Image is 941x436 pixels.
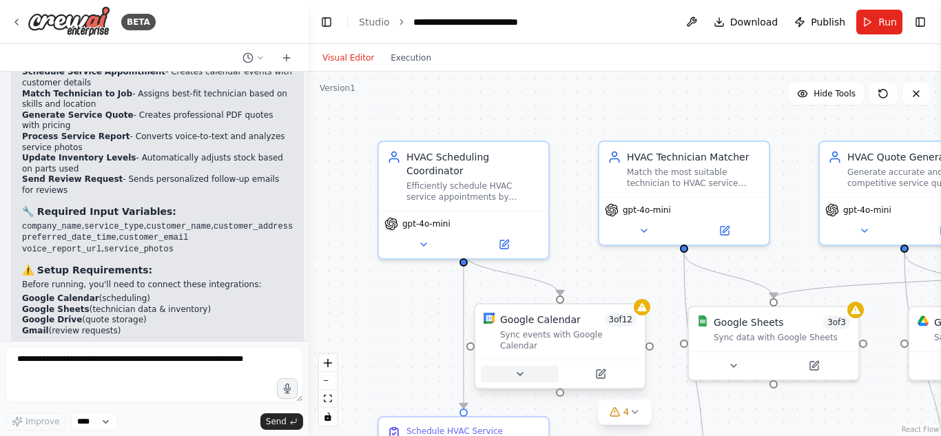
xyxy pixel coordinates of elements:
[22,280,293,291] p: Before running, you'll need to connect these integrations:
[22,153,136,163] strong: Update Inventory Levels
[84,222,143,231] code: service_type
[878,15,897,29] span: Run
[714,332,850,343] div: Sync data with Google Sheets
[22,174,123,184] strong: Send Review Request
[22,293,293,304] li: (scheduling)
[627,167,761,189] div: Match the most suitable technician to HVAC service requests based on {service_type}, technician s...
[22,233,116,242] code: preferred_date_time
[319,390,337,408] button: fit view
[6,413,65,430] button: Improve
[623,205,671,216] span: gpt-4o-mini
[237,50,270,66] button: Switch to previous chat
[22,67,165,76] strong: Schedule Service Appointment
[22,315,293,326] li: (quote storage)
[22,222,81,231] code: company_name
[687,306,860,381] div: Google SheetsGoogle Sheets3of3Sync data with Google Sheets
[319,354,337,426] div: React Flow controls
[730,15,778,29] span: Download
[319,372,337,390] button: zoom out
[598,141,770,246] div: HVAC Technician MatcherMatch the most suitable technician to HVAC service requests based on {serv...
[320,83,355,94] div: Version 1
[856,10,902,34] button: Run
[22,110,293,132] li: - Creates professional PDF quotes with pricing
[599,399,652,425] button: 4
[22,89,293,110] li: - Assigns best-fit technician based on skills and location
[28,6,110,37] img: Logo
[22,174,293,196] li: - Sends personalized follow-up emails for reviews
[22,153,293,174] li: - Automatically adjusts stock based on parts used
[605,313,637,326] span: Number of enabled actions
[465,236,543,253] button: Open in side panel
[22,244,293,256] li: ,
[789,83,864,105] button: Hide Tools
[823,315,850,329] span: Number of enabled actions
[911,12,930,32] button: Show right sidebar
[627,150,761,164] div: HVAC Technician Matcher
[119,233,189,242] code: customer_email
[359,17,390,28] a: Studio
[775,357,853,374] button: Open in side panel
[22,132,293,153] li: - Converts voice-to-text and analyzes service photos
[685,222,763,239] button: Open in side panel
[708,10,784,34] button: Download
[121,14,156,30] div: BETA
[22,264,152,276] strong: ⚠️ Setup Requirements:
[843,205,891,216] span: gpt-4o-mini
[814,88,856,99] span: Hide Tools
[402,218,451,229] span: gpt-4o-mini
[319,354,337,372] button: zoom in
[484,313,495,324] img: Google Calendar
[147,222,211,231] code: customer_name
[811,15,845,29] span: Publish
[22,132,130,141] strong: Process Service Report
[359,15,557,29] nav: breadcrumb
[789,10,851,34] button: Publish
[22,304,293,315] li: (technician data & inventory)
[500,313,581,326] div: Google Calendar
[22,293,99,303] strong: Google Calendar
[319,408,337,426] button: toggle interactivity
[22,110,134,120] strong: Generate Service Quote
[697,315,708,326] img: Google Sheets
[22,221,293,233] li: , , ,
[277,378,298,399] button: Click to speak your automation idea
[500,329,637,351] div: Sync events with Google Calendar
[677,253,780,298] g: Edge from 6b93c1fd-a41e-485a-bfeb-120a2ad7e571 to ac492ab6-376e-40a1-a494-21a7403f34db
[25,416,59,427] span: Improve
[260,413,303,430] button: Send
[104,245,174,254] code: service_photos
[457,253,567,295] g: Edge from f428ee4a-9066-4bd5-91f6-16235e2de107 to 7e11e12b-3a1a-4bcf-997d-e3077582ad72
[22,245,101,254] code: voice_report_url
[314,50,382,66] button: Visual Editor
[902,426,939,433] a: React Flow attribution
[561,366,639,382] button: Open in side panel
[22,326,49,335] strong: Gmail
[474,306,646,392] div: Google CalendarGoogle Calendar3of12Sync events with Google Calendar
[22,67,293,88] li: - Creates calendar events with customer details
[317,12,336,32] button: Hide left sidebar
[378,141,550,260] div: HVAC Scheduling CoordinatorEfficiently schedule HVAC service appointments by coordinating with cu...
[266,416,287,427] span: Send
[457,253,470,408] g: Edge from f428ee4a-9066-4bd5-91f6-16235e2de107 to 87620302-9801-49d6-85e3-1a3f976e4200
[623,405,630,419] span: 4
[22,206,176,217] strong: 🔧 Required Input Variables:
[276,50,298,66] button: Start a new chat
[406,150,540,178] div: HVAC Scheduling Coordinator
[22,315,82,324] strong: Google Drive
[382,50,440,66] button: Execution
[22,326,293,337] li: (review requests)
[714,315,784,329] div: Google Sheets
[214,222,293,231] code: customer_address
[918,315,929,326] img: Google Drive
[406,180,540,203] div: Efficiently schedule HVAC service appointments by coordinating with customer availability, techni...
[22,89,132,98] strong: Match Technician to Job
[22,232,293,244] li: ,
[22,304,90,314] strong: Google Sheets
